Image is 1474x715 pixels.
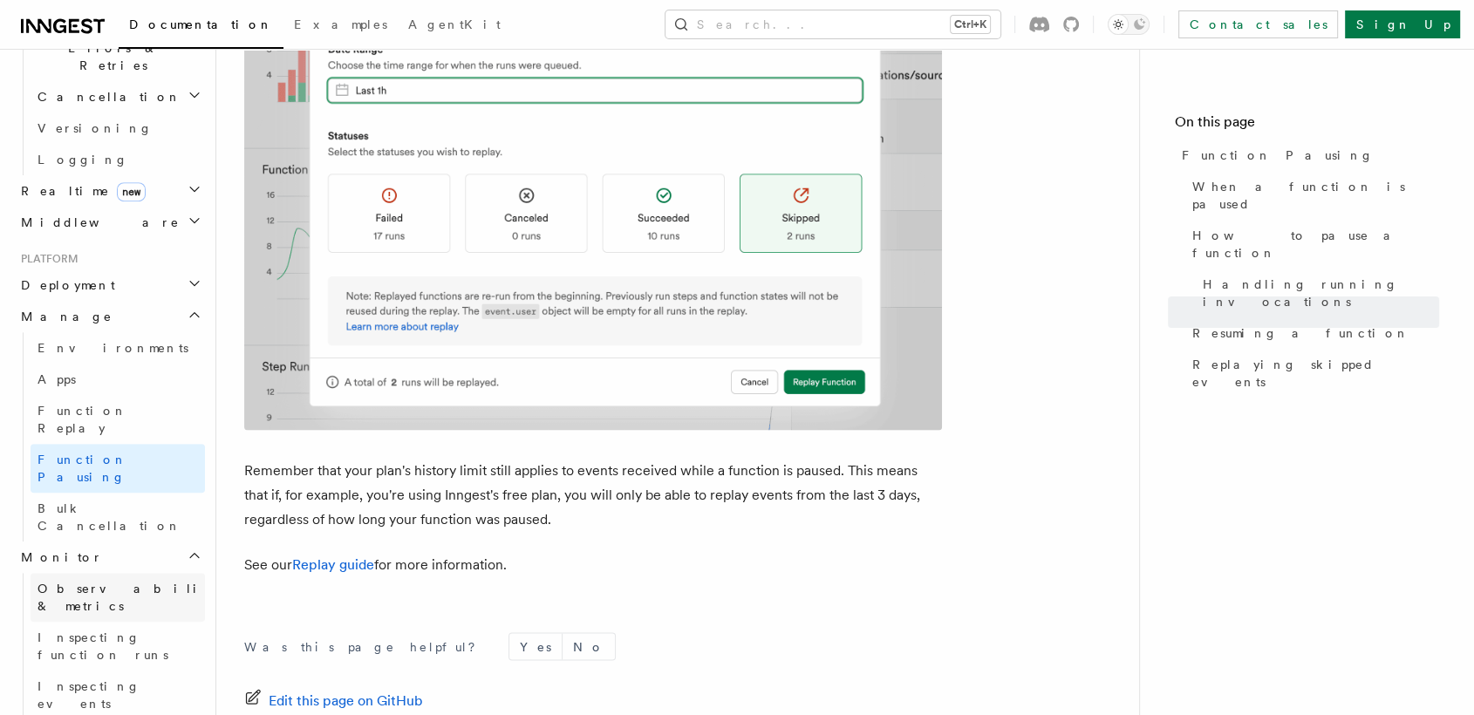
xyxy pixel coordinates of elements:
span: Observability & metrics [38,582,217,613]
a: Bulk Cancellation [31,493,205,541]
span: Examples [294,17,387,31]
a: How to pause a function [1185,220,1439,269]
span: Resuming a function [1192,324,1409,342]
span: Inspecting events [38,679,140,711]
a: Function Pausing [1175,140,1439,171]
kbd: Ctrl+K [951,16,990,33]
span: Versioning [38,121,153,135]
span: Manage [14,308,113,325]
span: Replaying skipped events [1192,356,1439,391]
a: Contact sales [1178,10,1338,38]
span: Logging [38,153,128,167]
span: Documentation [129,17,273,31]
a: Replay guide [292,555,374,572]
span: Environments [38,341,188,355]
span: Handling running invocations [1203,276,1439,310]
p: Was this page helpful? [244,637,488,655]
a: Replaying skipped events [1185,349,1439,398]
a: Observability & metrics [31,573,205,622]
span: Monitor [14,548,103,566]
span: Realtime [14,182,146,200]
span: Deployment [14,276,115,294]
button: Cancellation [31,81,205,112]
span: Inspecting function runs [38,630,168,662]
span: Function Pausing [38,453,127,484]
a: Function Replay [31,395,205,444]
a: Documentation [119,5,283,49]
a: Environments [31,332,205,364]
button: Manage [14,301,205,332]
a: Apps [31,364,205,395]
button: Yes [509,633,562,659]
span: Cancellation [31,88,181,106]
button: No [563,633,615,659]
span: How to pause a function [1192,227,1439,262]
span: Edit this page on GitHub [269,688,423,712]
button: Search...Ctrl+K [665,10,1000,38]
a: Function Pausing [31,444,205,493]
a: Handling running invocations [1196,269,1439,317]
h4: On this page [1175,112,1439,140]
a: When a function is paused [1185,171,1439,220]
a: Inspecting function runs [31,622,205,671]
a: Resuming a function [1185,317,1439,349]
a: AgentKit [398,5,511,47]
div: Manage [14,332,205,541]
span: AgentKit [408,17,501,31]
span: Bulk Cancellation [38,501,181,533]
span: Middleware [14,214,180,231]
a: Examples [283,5,398,47]
button: Monitor [14,541,205,573]
span: Errors & Retries [31,39,189,74]
span: Function Pausing [1182,146,1374,164]
button: Middleware [14,207,205,238]
a: Edit this page on GitHub [244,688,423,712]
a: Logging [31,144,205,175]
span: Function Replay [38,404,127,435]
button: Realtimenew [14,175,205,207]
a: Versioning [31,112,205,144]
button: Toggle dark mode [1108,14,1150,35]
span: Apps [38,372,76,386]
button: Errors & Retries [31,32,205,81]
span: new [117,182,146,201]
p: Remember that your plan's history limit still applies to events received while a function is paus... [244,458,942,531]
a: Sign Up [1345,10,1460,38]
p: See our for more information. [244,552,942,576]
button: Deployment [14,269,205,301]
span: When a function is paused [1192,178,1439,213]
span: Platform [14,252,78,266]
